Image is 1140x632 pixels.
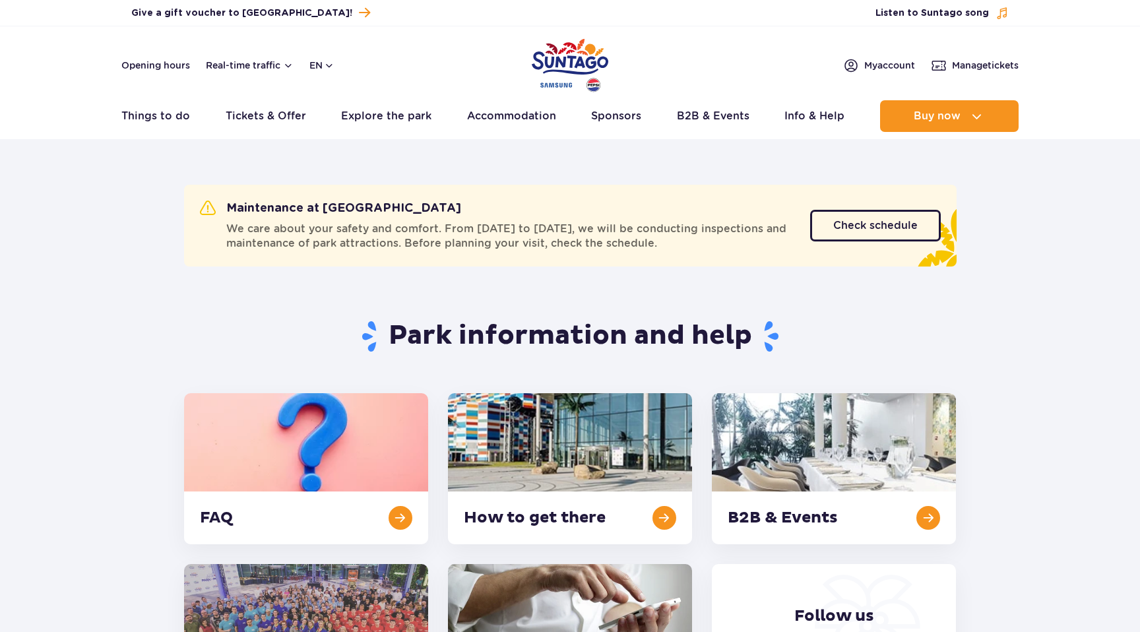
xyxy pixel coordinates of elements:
button: Buy now [880,100,1019,132]
a: Park of Poland [532,33,608,94]
a: Things to do [121,100,190,132]
a: Info & Help [784,100,844,132]
a: Tickets & Offer [226,100,306,132]
span: Check schedule [833,220,918,231]
span: We care about your safety and comfort. From [DATE] to [DATE], we will be conducting inspections a... [226,222,794,251]
a: Opening hours [121,59,190,72]
a: Accommodation [467,100,556,132]
button: Real-time traffic [206,60,294,71]
a: Sponsors [591,100,641,132]
h1: Park information and help [184,319,957,354]
button: en [309,59,334,72]
a: Give a gift voucher to [GEOGRAPHIC_DATA]! [131,4,370,22]
span: Give a gift voucher to [GEOGRAPHIC_DATA]! [131,7,352,20]
a: Managetickets [931,57,1019,73]
a: Check schedule [810,210,941,241]
span: Manage tickets [952,59,1019,72]
a: Myaccount [843,57,915,73]
span: Follow us [794,606,874,626]
span: My account [864,59,915,72]
span: Listen to Suntago song [875,7,989,20]
h2: Maintenance at [GEOGRAPHIC_DATA] [200,201,461,216]
a: B2B & Events [677,100,749,132]
button: Listen to Suntago song [875,7,1009,20]
span: Buy now [914,110,961,122]
a: Explore the park [341,100,431,132]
